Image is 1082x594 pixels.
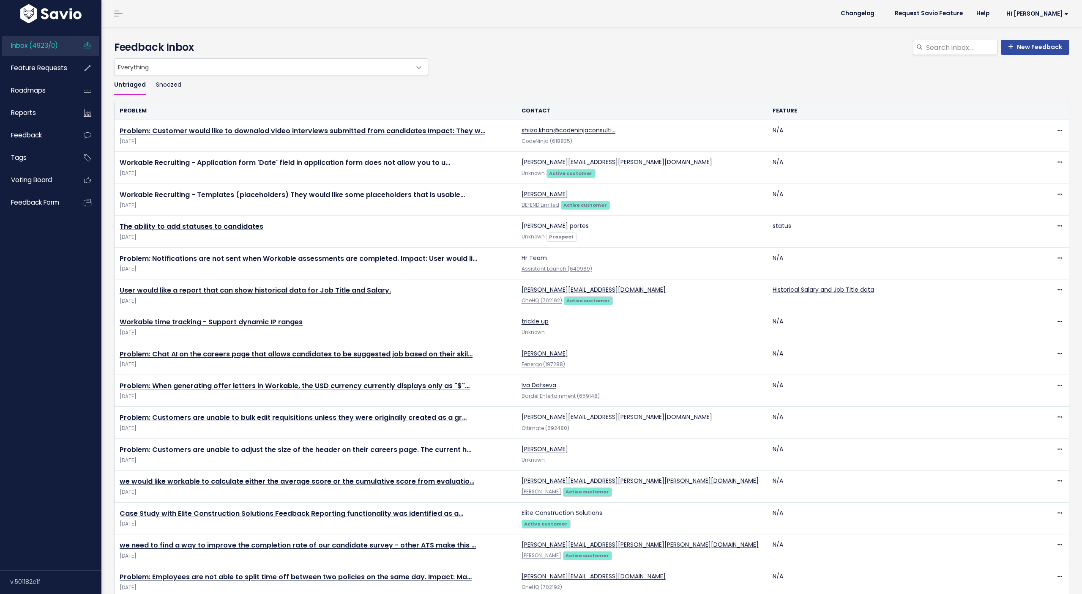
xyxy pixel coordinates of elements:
a: Active customer [564,296,613,304]
span: Unknown [522,233,545,240]
a: Hi [PERSON_NAME] [996,7,1075,20]
a: OneHQ (702192) [522,297,562,304]
a: [PERSON_NAME] [522,445,568,453]
span: Unknown [522,457,545,463]
a: shiiza.khan@codeninjaconsulti… [522,126,615,134]
a: Problem: Customer would like to downalod video interviews submitted from candidates Impact: They w… [120,126,485,136]
span: [DATE] [120,488,511,497]
td: N/A [768,375,1019,407]
span: [DATE] [120,552,511,561]
a: Active customer [546,169,596,177]
strong: Active customer [566,297,610,304]
span: Inbox (4923/0) [11,41,58,50]
span: Reports [11,108,36,117]
a: New Feedback [1001,40,1069,55]
a: [PERSON_NAME][EMAIL_ADDRESS][PERSON_NAME][PERSON_NAME][DOMAIN_NAME] [522,540,759,549]
a: Inbox (4923/0) [2,36,70,55]
td: N/A [768,343,1019,375]
a: Case Study with Elite Construction Solutions Feedback Reporting functionality was identified as a… [120,509,463,518]
a: Workable Recruiting - Templates (placeholders) They would like some placeholders that is usable… [120,190,465,200]
a: Assistant Launch (640989) [522,266,592,272]
a: Prospect [546,232,577,241]
a: Feature Requests [2,58,70,78]
span: [DATE] [120,520,511,528]
a: Problem: When generating offer letters in Workable, the USD currency currently displays only as "$"… [120,381,470,391]
span: Unknown [522,170,545,177]
a: Roadmaps [2,81,70,100]
a: [PERSON_NAME] [522,552,561,559]
span: [DATE] [120,297,511,306]
a: [PERSON_NAME][EMAIL_ADDRESS][PERSON_NAME][DOMAIN_NAME] [522,413,712,421]
span: Roadmaps [11,86,46,95]
span: Hi [PERSON_NAME] [1006,11,1068,17]
a: Elite Construction Solutions [522,509,602,517]
div: v.501182c1f [10,571,101,593]
a: User would like a report that can show historical data for Job Title and Salary. [120,285,391,295]
td: N/A [768,247,1019,279]
a: Untriaged [114,75,146,95]
td: N/A [768,311,1019,343]
a: [PERSON_NAME] [522,349,568,358]
a: Active customer [561,200,610,209]
a: [PERSON_NAME] [522,190,568,198]
strong: Active customer [566,552,609,559]
input: Search inbox... [925,40,997,55]
span: [DATE] [120,424,511,433]
a: we need to find a way to improve the completion rate of our candidate survey - other ATS make this … [120,540,476,550]
a: Problem: Customers are unable to adjust the size of the header on their careers page. The current h… [120,445,471,454]
a: Ottimate (692480) [522,425,569,432]
a: we would like workable to calculate either the average score or the cumulative score from evaluatio… [120,476,474,486]
a: Feedback form [2,193,70,212]
a: Fenergo (197288) [522,361,565,368]
a: DEFEND Limited [522,202,559,208]
span: Everything [114,58,428,75]
span: Unknown [522,329,545,336]
span: [DATE] [120,392,511,401]
strong: Active customer [563,202,607,208]
h4: Feedback Inbox [114,40,1069,55]
a: [PERSON_NAME][EMAIL_ADDRESS][PERSON_NAME][PERSON_NAME][DOMAIN_NAME] [522,476,759,485]
a: Workable time tracking - Support dynamic IP ranges [120,317,303,327]
td: N/A [768,120,1019,152]
span: Feedback [11,131,42,140]
a: [PERSON_NAME][EMAIL_ADDRESS][DOMAIN_NAME] [522,285,666,294]
strong: Active customer [549,170,593,177]
span: Tags [11,153,27,162]
a: Tags [2,148,70,167]
a: [PERSON_NAME][EMAIL_ADDRESS][PERSON_NAME][DOMAIN_NAME] [522,158,712,166]
td: N/A [768,471,1019,502]
td: N/A [768,152,1019,183]
a: Problem: Chat AI on the careers page that allows candidates to be suggested job based on their skil… [120,349,473,359]
span: [DATE] [120,169,511,178]
a: Snoozed [156,75,181,95]
strong: Active customer [566,488,609,495]
a: Active customer [522,519,571,528]
td: N/A [768,534,1019,566]
span: Everything [115,59,411,75]
span: [DATE] [120,137,511,146]
img: logo-white.9d6f32f41409.svg [18,4,84,23]
a: Active customer [563,551,612,559]
strong: Prospect [549,233,574,240]
a: Help [970,7,996,20]
a: Problem: Notifications are not sent when Workable assessments are completed. Impact: User would li… [120,254,477,263]
th: Problem [115,102,516,120]
th: Contact [516,102,768,120]
span: [DATE] [120,360,511,369]
span: [DATE] [120,233,511,242]
td: N/A [768,407,1019,438]
a: Reports [2,103,70,123]
a: Iva Datseva [522,381,556,389]
a: Hr Team [522,254,547,262]
a: status [773,222,791,230]
a: Problem: Customers are unable to bulk edit requisitions unless they were originally created as a gr… [120,413,467,422]
a: OneHQ (702192) [522,584,562,591]
a: Feedback [2,126,70,145]
a: trickle up [522,317,549,326]
a: Bardel Entertainment (659148) [522,393,600,400]
ul: Filter feature requests [114,75,1069,95]
a: Workable Recruiting - Application form 'Date' field in application form does not allow you to u… [120,158,450,167]
td: N/A [768,438,1019,470]
span: [DATE] [120,265,511,274]
span: [DATE] [120,201,511,210]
